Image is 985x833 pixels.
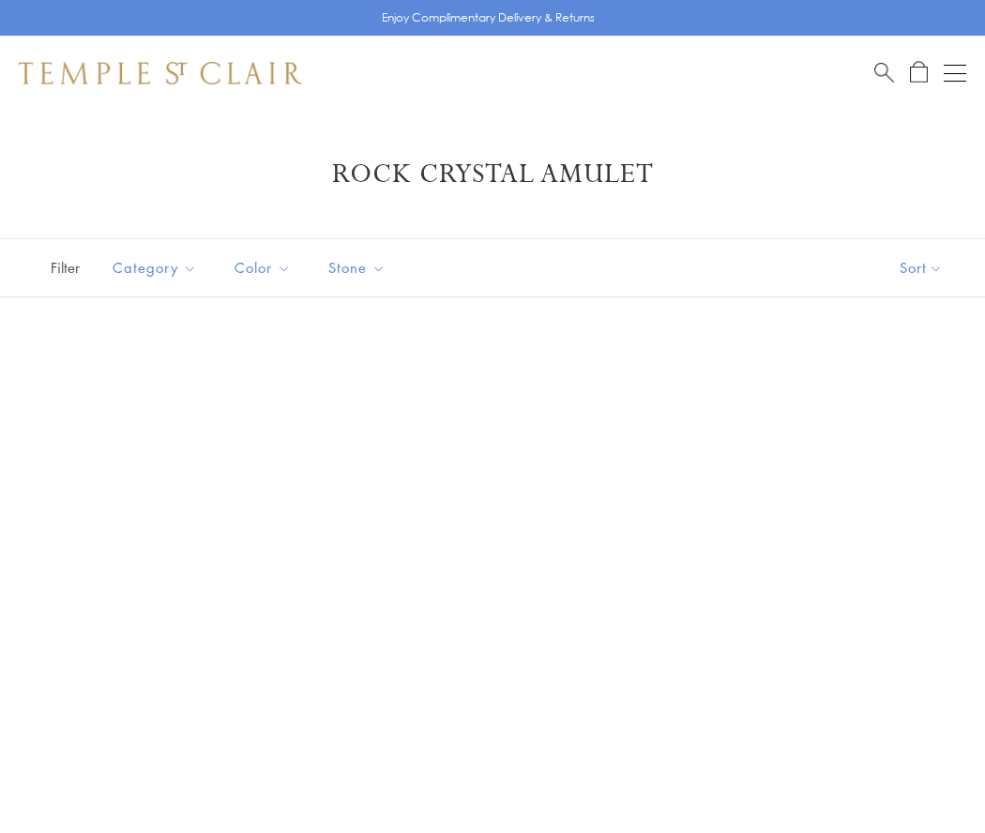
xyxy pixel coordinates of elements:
[874,61,894,84] a: Search
[98,247,211,289] button: Category
[319,256,400,280] span: Stone
[47,158,938,191] h1: Rock Crystal Amulet
[382,8,595,27] p: Enjoy Complimentary Delivery & Returns
[944,62,966,84] button: Open navigation
[857,239,985,296] button: Show sort by
[220,247,305,289] button: Color
[910,61,928,84] a: Open Shopping Bag
[19,62,302,84] img: Temple St. Clair
[103,256,211,280] span: Category
[225,256,305,280] span: Color
[314,247,400,289] button: Stone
